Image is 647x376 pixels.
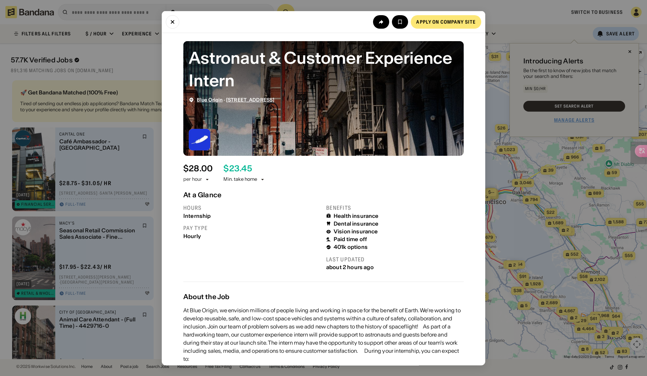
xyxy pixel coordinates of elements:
[166,15,179,28] button: Close
[183,224,321,231] div: Pay type
[226,96,274,103] a: [STREET_ADDRESS]
[183,292,464,300] div: About the Job
[189,128,210,150] img: Blue Origin logo
[183,204,321,211] div: Hours
[334,212,379,219] div: Health insurance
[223,164,252,173] div: $ 23.45
[183,233,321,239] div: Hourly
[183,212,321,219] div: Internship
[326,204,464,211] div: Benefits
[183,164,213,173] div: $ 28.00
[411,15,481,28] a: Apply on company site
[189,46,458,91] div: Astronaut & Customer Experience Intern
[223,176,265,183] div: Min. take home
[334,228,378,235] div: Vision insurance
[326,256,464,263] div: Last updated
[197,97,274,103] div: ·
[326,264,464,270] div: about 2 hours ago
[197,96,223,103] a: Blue Origin
[334,220,379,227] div: Dental insurance
[416,19,476,24] div: Apply on company site
[183,306,464,363] div: At Blue Origin, we envision millions of people living and working in space for the benefit of Ear...
[183,191,464,199] div: At a Glance
[334,236,367,242] div: Paid time off
[183,176,202,183] div: per hour
[334,244,368,250] div: 401k options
